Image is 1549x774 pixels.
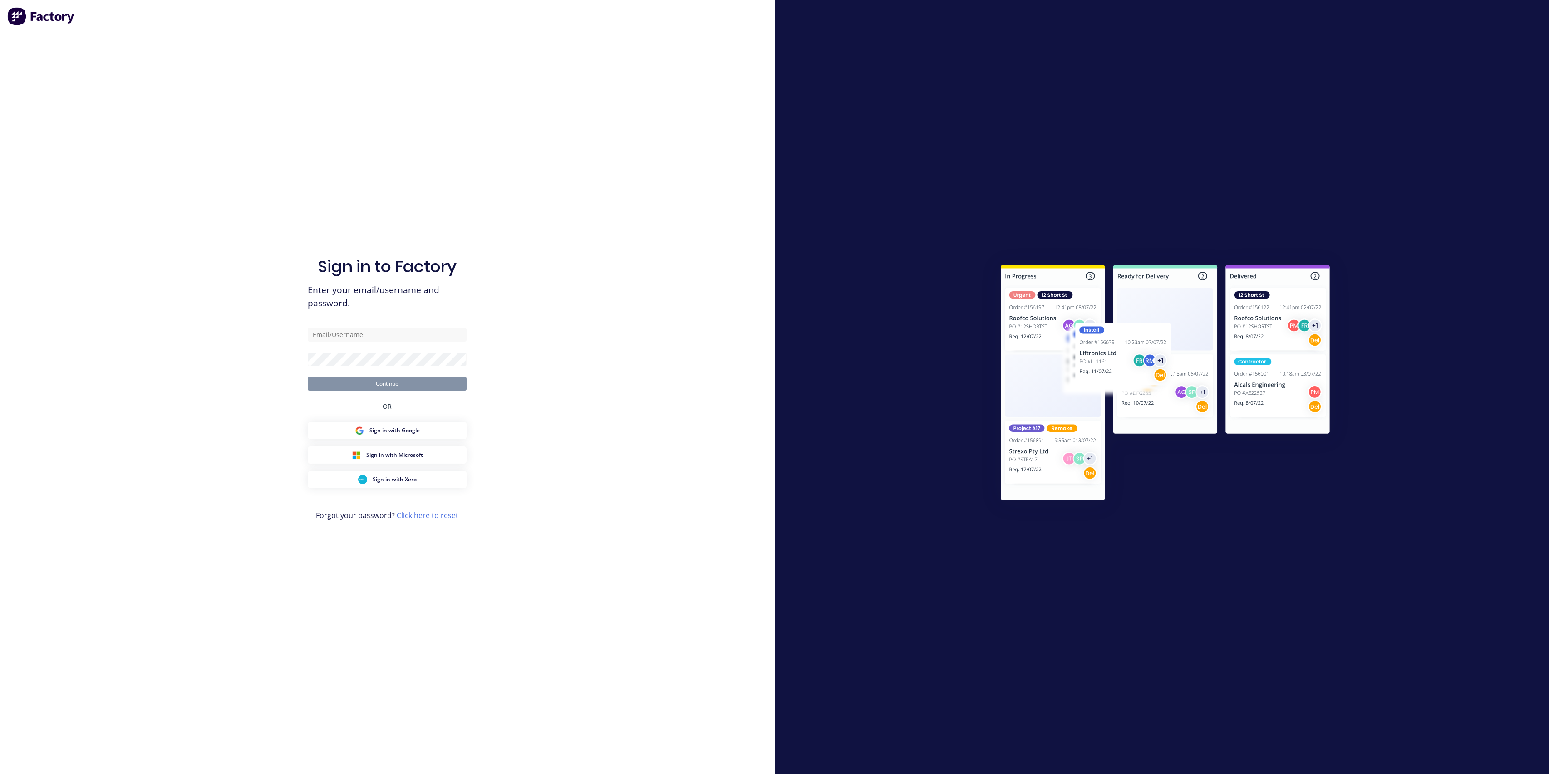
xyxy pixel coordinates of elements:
span: Enter your email/username and password. [308,284,467,310]
span: Forgot your password? [316,510,458,521]
span: Sign in with Microsoft [366,451,423,459]
img: Google Sign in [355,426,364,435]
a: Click here to reset [397,510,458,520]
span: Sign in with Xero [373,475,417,484]
button: Google Sign inSign in with Google [308,422,467,439]
button: Xero Sign inSign in with Xero [308,471,467,488]
span: Sign in with Google [369,426,420,435]
button: Microsoft Sign inSign in with Microsoft [308,446,467,464]
div: OR [383,391,392,422]
input: Email/Username [308,328,467,342]
img: Factory [7,7,75,25]
img: Sign in [981,247,1350,522]
h1: Sign in to Factory [318,257,457,276]
button: Continue [308,377,467,391]
img: Xero Sign in [358,475,367,484]
img: Microsoft Sign in [352,451,361,460]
